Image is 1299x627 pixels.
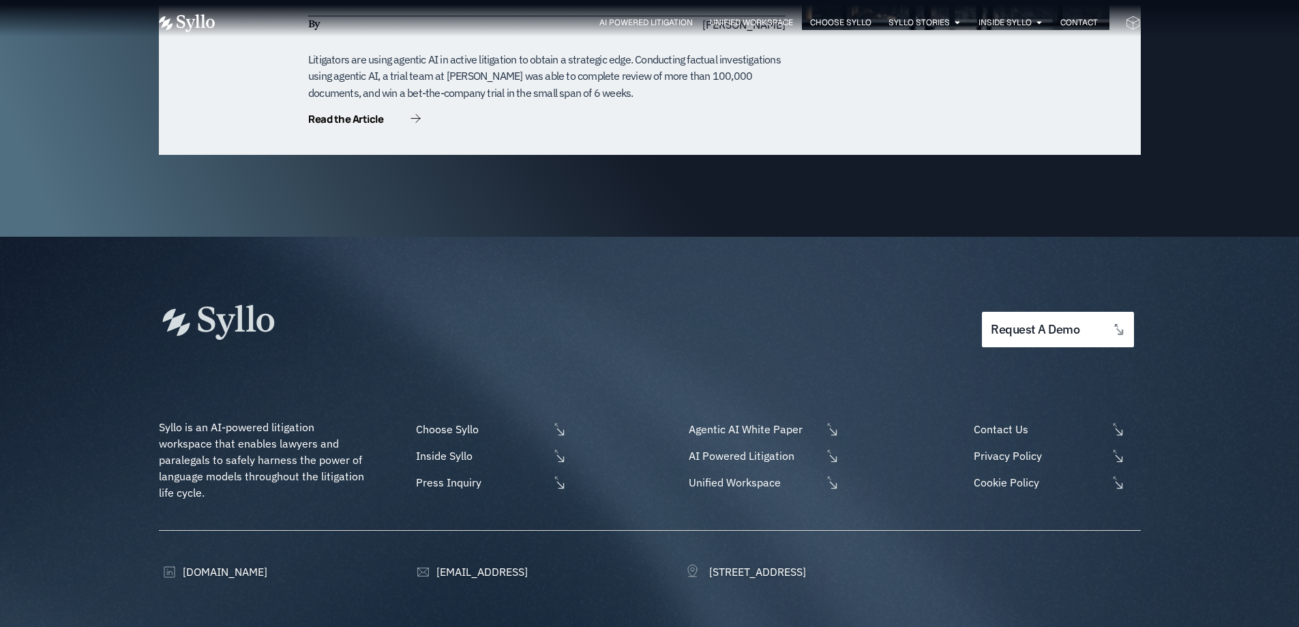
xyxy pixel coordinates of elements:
[308,114,421,128] a: Read the Article
[991,323,1079,336] span: request a demo
[413,474,567,491] a: Press Inquiry
[242,16,1098,29] div: Menu Toggle
[685,448,839,464] a: AI Powered Litigation
[979,16,1032,29] a: Inside Syllo
[982,312,1133,348] a: request a demo
[970,421,1140,437] a: Contact Us
[685,474,839,491] a: Unified Workspace
[685,421,839,437] a: Agentic AI White Paper
[970,474,1107,491] span: Cookie Policy
[413,474,549,491] span: Press Inquiry
[1060,16,1098,29] a: Contact
[970,421,1107,437] span: Contact Us
[685,421,822,437] span: Agentic AI White Paper
[685,448,822,464] span: AI Powered Litigation
[413,448,567,464] a: Inside Syllo
[159,14,215,32] img: Vector
[159,564,267,580] a: [DOMAIN_NAME]
[433,564,528,580] span: [EMAIL_ADDRESS]
[308,114,383,124] span: Read the Article
[413,421,567,437] a: Choose Syllo
[706,564,806,580] span: [STREET_ADDRESS]
[685,474,822,491] span: Unified Workspace
[599,16,693,29] a: AI Powered Litigation
[970,474,1140,491] a: Cookie Policy
[179,564,267,580] span: [DOMAIN_NAME]
[413,564,528,580] a: [EMAIL_ADDRESS]
[710,16,793,29] a: Unified Workspace
[970,448,1107,464] span: Privacy Policy
[889,16,950,29] a: Syllo Stories
[413,448,549,464] span: Inside Syllo
[308,51,786,102] div: Litigators are using agentic AI in active litigation to obtain a strategic edge. Conducting factu...
[810,16,871,29] a: Choose Syllo
[242,16,1098,29] nav: Menu
[413,421,549,437] span: Choose Syllo
[685,564,806,580] a: [STREET_ADDRESS]
[970,448,1140,464] a: Privacy Policy
[159,420,367,499] span: Syllo is an AI-powered litigation workspace that enables lawyers and paralegals to safely harness...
